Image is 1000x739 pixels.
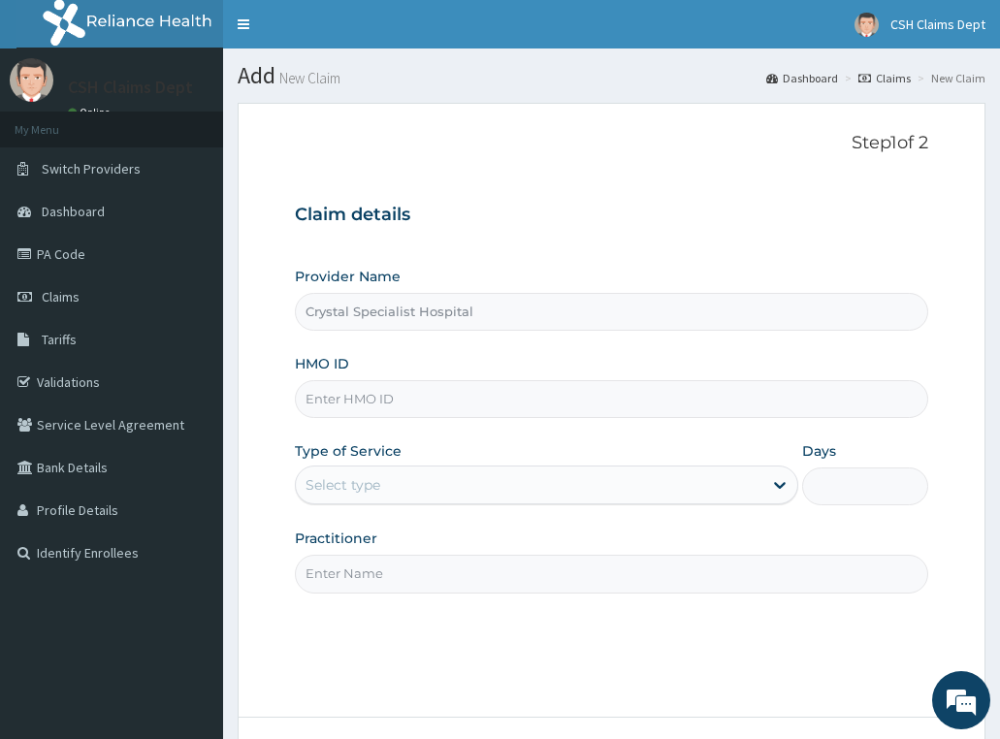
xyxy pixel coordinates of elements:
label: Type of Service [295,441,402,461]
input: Enter HMO ID [295,380,929,418]
label: HMO ID [295,354,349,373]
p: CSH Claims Dept [68,79,193,96]
span: Dashboard [42,203,105,220]
label: Days [802,441,836,461]
small: New Claim [275,71,340,85]
img: User Image [10,58,53,102]
p: Step 1 of 2 [295,133,929,154]
h3: Claim details [295,205,929,226]
span: Claims [42,288,80,305]
a: Dashboard [766,70,838,86]
label: Provider Name [295,267,401,286]
img: User Image [855,13,879,37]
h1: Add [238,63,985,88]
div: Select type [306,475,380,495]
span: Tariffs [42,331,77,348]
li: New Claim [913,70,985,86]
span: Switch Providers [42,160,141,177]
a: Online [68,106,114,119]
span: CSH Claims Dept [890,16,985,33]
a: Claims [858,70,911,86]
label: Practitioner [295,529,377,548]
input: Enter Name [295,555,929,593]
